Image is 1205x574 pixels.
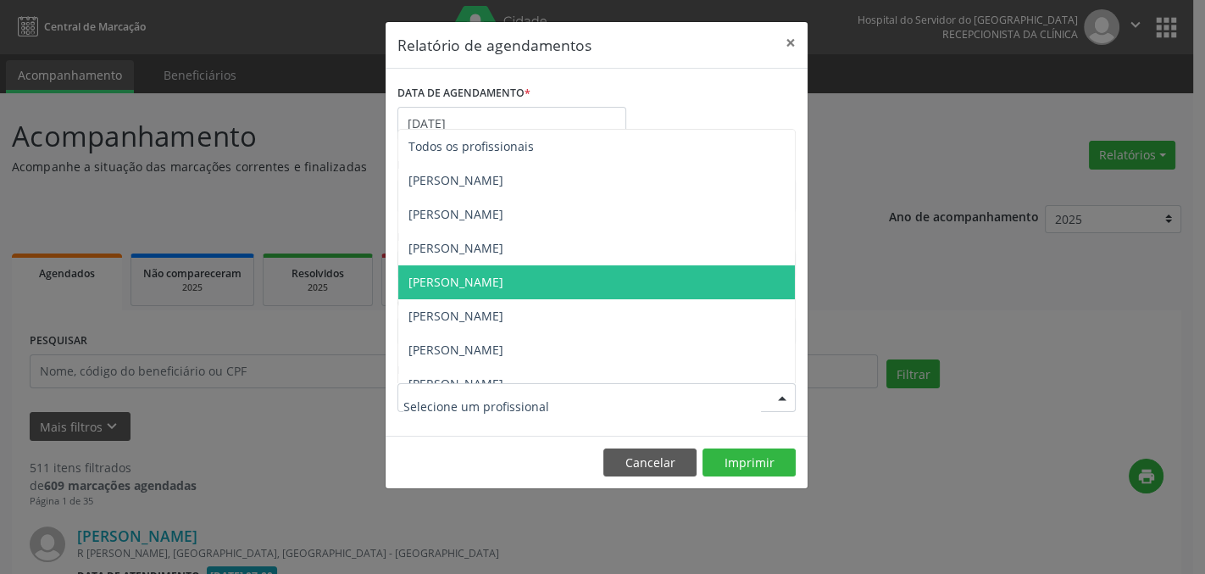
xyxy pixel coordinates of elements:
[397,81,530,107] label: DATA DE AGENDAMENTO
[408,172,503,188] span: [PERSON_NAME]
[408,206,503,222] span: [PERSON_NAME]
[408,274,503,290] span: [PERSON_NAME]
[397,34,591,56] h5: Relatório de agendamentos
[702,449,796,477] button: Imprimir
[397,107,626,141] input: Selecione uma data ou intervalo
[408,240,503,256] span: [PERSON_NAME]
[408,376,503,392] span: [PERSON_NAME]
[603,449,697,477] button: Cancelar
[774,22,808,64] button: Close
[403,389,761,423] input: Selecione um profissional
[408,308,503,324] span: [PERSON_NAME]
[408,138,534,154] span: Todos os profissionais
[408,342,503,358] span: [PERSON_NAME]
